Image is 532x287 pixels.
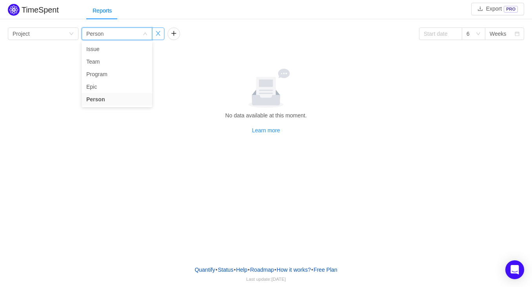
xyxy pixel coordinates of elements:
div: 6 [466,28,470,40]
div: Reports [86,2,118,20]
li: Team [82,55,152,68]
span: No data available at this moment. [225,112,307,119]
button: icon: downloadExportPRO [471,3,524,15]
span: • [248,267,250,273]
span: [DATE] [271,276,286,282]
input: Start date [419,27,462,40]
li: Epic [82,80,152,93]
i: icon: calendar [515,31,519,37]
a: Help [236,264,248,276]
a: Roadmap [250,264,275,276]
li: Person [82,93,152,106]
div: Weeks [490,28,506,40]
button: Free Plan [313,264,338,276]
span: • [311,267,313,273]
a: Quantify [194,264,215,276]
a: Learn more [252,127,280,133]
img: Quantify logo [8,4,20,16]
div: Person [86,28,104,40]
span: • [215,267,217,273]
button: How it works? [276,264,311,276]
li: Program [82,68,152,80]
a: Status [217,264,234,276]
i: icon: down [476,31,481,37]
span: • [274,267,276,273]
i: icon: down [143,31,148,37]
i: icon: down [69,31,74,37]
div: Project [13,28,30,40]
div: Open Intercom Messenger [505,260,524,279]
li: Issue [82,43,152,55]
span: • [234,267,236,273]
span: Last update: [246,276,286,282]
button: icon: close [152,27,164,40]
h2: TimeSpent [22,5,59,14]
button: icon: plus [168,27,180,40]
